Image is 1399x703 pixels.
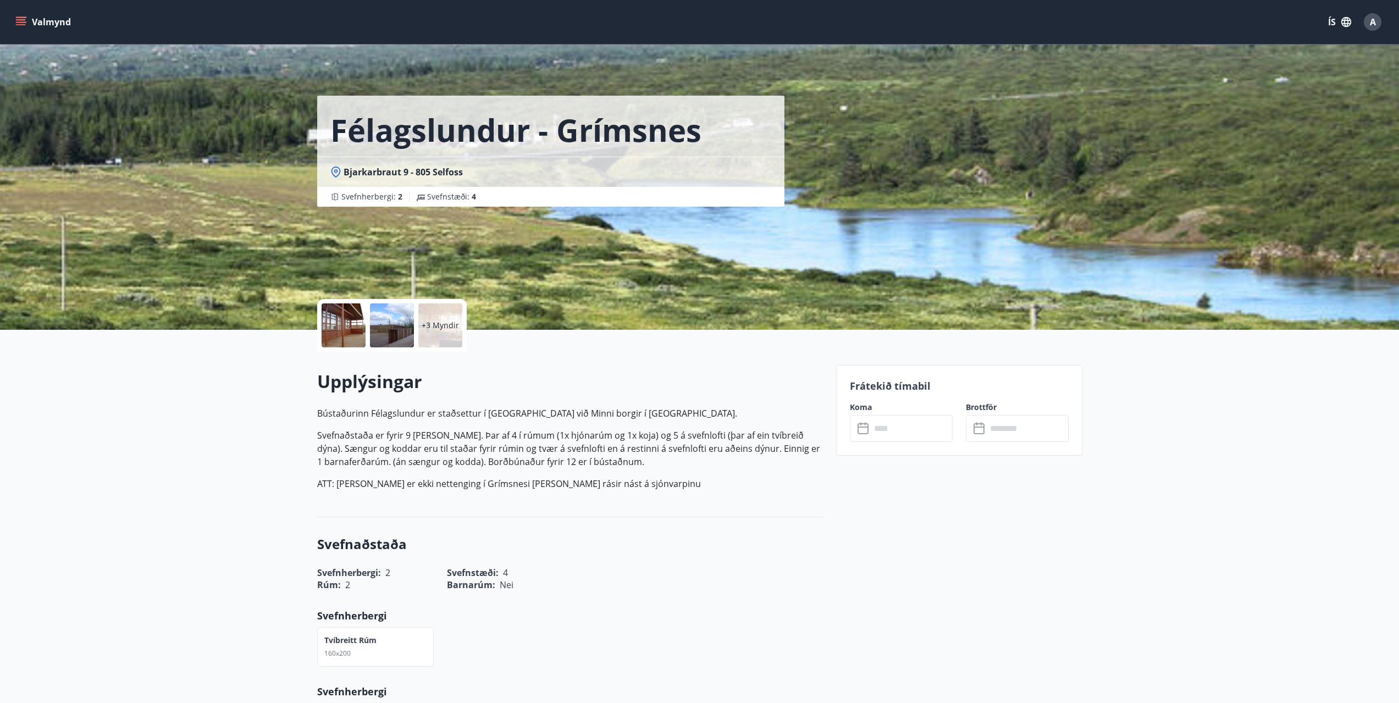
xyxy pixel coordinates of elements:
[317,684,823,699] p: Svefnherbergi
[324,635,377,646] p: Tvíbreitt rúm
[13,12,75,32] button: menu
[500,579,513,591] span: Nei
[317,429,823,468] p: Svefnaðstaða er fyrir 9 [PERSON_NAME]. Þar af 4 í rúmum (1x hjónarúm og 1x koja) og 5 á svefnloft...
[317,608,823,623] p: Svefnherbergi
[447,579,495,591] span: Barnarúm :
[317,579,341,591] span: Rúm :
[317,535,823,553] h3: Svefnaðstaða
[341,191,402,202] span: Svefnherbergi :
[422,320,459,331] p: +3 Myndir
[850,402,953,413] label: Koma
[398,191,402,202] span: 2
[317,369,823,394] h2: Upplýsingar
[345,579,350,591] span: 2
[317,477,823,490] p: ATT: [PERSON_NAME] er ekki nettenging í Grímsnesi [PERSON_NAME] rásir nást á sjónvarpinu
[966,402,1069,413] label: Brottför
[427,191,476,202] span: Svefnstæði :
[1359,9,1386,35] button: A
[1370,16,1376,28] span: A
[330,109,701,151] h1: Félagslundur - Grímsnes
[324,649,351,658] span: 160x200
[317,407,823,420] p: Bústaðurinn Félagslundur er staðsettur í [GEOGRAPHIC_DATA] við Minni borgir í [GEOGRAPHIC_DATA].
[1322,12,1357,32] button: ÍS
[344,166,463,178] span: Bjarkarbraut 9 - 805 Selfoss
[472,191,476,202] span: 4
[850,379,1069,393] p: Frátekið tímabil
